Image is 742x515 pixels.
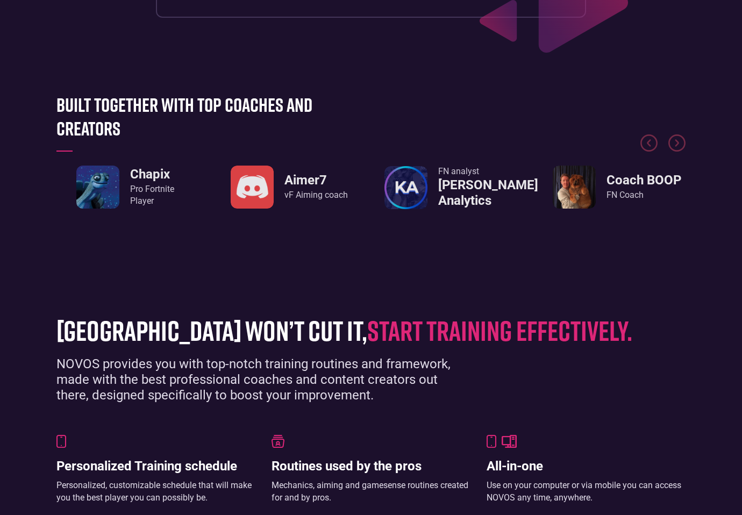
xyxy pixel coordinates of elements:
[56,356,470,403] div: NOVOS provides you with top-notch training routines and framework, made with the best professiona...
[231,166,348,209] a: Aimer7vF Aiming coach
[384,166,522,210] div: 4 / 8
[56,459,255,474] h3: Personalized Training schedule
[640,134,658,161] div: Previous slide
[487,459,686,474] h3: All-in-one
[607,173,681,188] h3: Coach BOOP
[384,166,522,210] a: FN analyst[PERSON_NAME] Analytics
[668,134,686,152] div: Next slide
[76,166,174,209] a: ChapixPro FortnitePlayer
[284,189,348,201] div: vF Aiming coach
[56,166,194,209] div: 2 / 8
[220,166,358,209] div: 3 / 8
[56,480,255,504] div: Personalized, customizable schedule that will make you the best player you can possibly be.
[553,166,681,209] a: Coach BOOPFN Coach
[668,134,686,161] div: Next slide
[130,167,174,182] h3: Chapix
[438,166,538,177] div: FN analyst
[56,315,669,346] h1: [GEOGRAPHIC_DATA] won’t cut it,
[272,459,470,474] h3: Routines used by the pros
[487,480,686,504] div: Use on your computer or via mobile you can access NOVOS any time, anywhere.
[548,166,686,209] div: 5 / 8
[272,480,470,504] div: Mechanics, aiming and gamesense routines created for and by pros.
[284,173,348,188] h3: Aimer7
[367,313,632,347] span: start training effectively.
[438,177,538,209] h3: [PERSON_NAME] Analytics
[607,189,681,201] div: FN Coach
[130,183,174,208] div: Pro Fortnite Player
